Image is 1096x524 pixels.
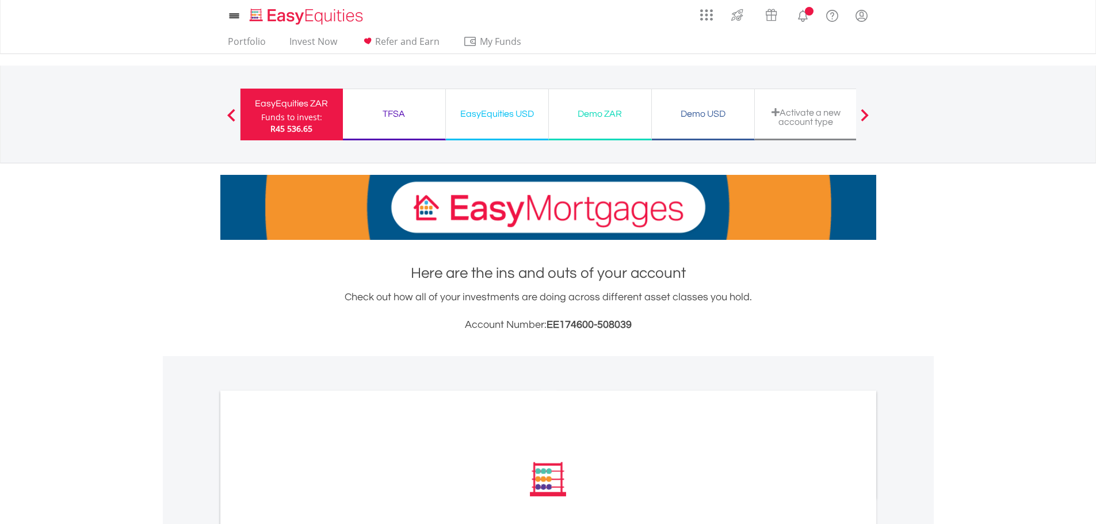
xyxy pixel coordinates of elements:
[247,7,368,26] img: EasyEquities_Logo.png
[261,112,322,123] div: Funds to invest:
[453,106,541,122] div: EasyEquities USD
[220,175,876,240] img: EasyMortage Promotion Banner
[245,3,368,26] a: Home page
[754,3,788,24] a: Vouchers
[270,123,312,134] span: R45 536.65
[788,3,818,26] a: Notifications
[220,317,876,333] h3: Account Number:
[693,3,720,21] a: AppsGrid
[847,3,876,28] a: My Profile
[463,34,539,49] span: My Funds
[223,36,270,53] a: Portfolio
[350,106,438,122] div: TFSA
[247,95,336,112] div: EasyEquities ZAR
[818,3,847,26] a: FAQ's and Support
[728,6,747,24] img: thrive-v2.svg
[547,319,632,330] span: EE174600-508039
[762,108,850,127] div: Activate a new account type
[700,9,713,21] img: grid-menu-icon.svg
[375,35,440,48] span: Refer and Earn
[356,36,444,53] a: Refer and Earn
[285,36,342,53] a: Invest Now
[556,106,644,122] div: Demo ZAR
[220,289,876,333] div: Check out how all of your investments are doing across different asset classes you hold.
[762,6,781,24] img: vouchers-v2.svg
[659,106,747,122] div: Demo USD
[220,263,876,284] h1: Here are the ins and outs of your account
